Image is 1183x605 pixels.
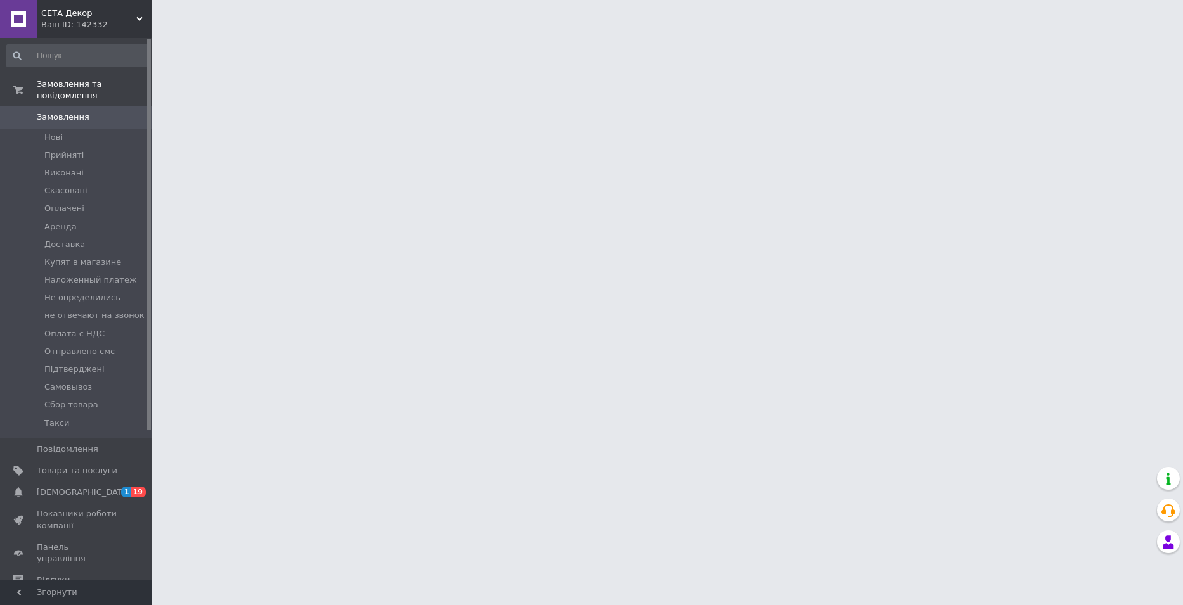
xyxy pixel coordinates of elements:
[121,487,131,497] span: 1
[37,575,70,586] span: Відгуки
[44,346,115,357] span: Отправлено смс
[37,111,89,123] span: Замовлення
[41,8,136,19] span: СЕТА Декор
[44,221,77,232] span: Аренда
[44,132,63,143] span: Нові
[44,239,85,250] span: Доставка
[44,292,120,303] span: Не определились
[44,381,92,393] span: Самовывоз
[131,487,146,497] span: 19
[44,328,105,340] span: Оплата с НДС
[37,542,117,564] span: Панель управління
[44,185,87,196] span: Скасовані
[44,203,84,214] span: Оплачені
[37,508,117,531] span: Показники роботи компанії
[41,19,152,30] div: Ваш ID: 142332
[6,44,150,67] input: Пошук
[37,465,117,476] span: Товари та послуги
[37,487,131,498] span: [DEMOGRAPHIC_DATA]
[44,364,105,375] span: Підтверджені
[37,79,152,101] span: Замовлення та повідомлення
[37,443,98,455] span: Повідомлення
[44,310,145,321] span: не отвечают на звонок
[44,399,98,411] span: Сбор товара
[44,167,84,179] span: Виконані
[44,150,84,161] span: Прийняті
[44,417,69,429] span: Такси
[44,274,137,286] span: Наложенный платеж
[44,257,121,268] span: Купят в магазине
